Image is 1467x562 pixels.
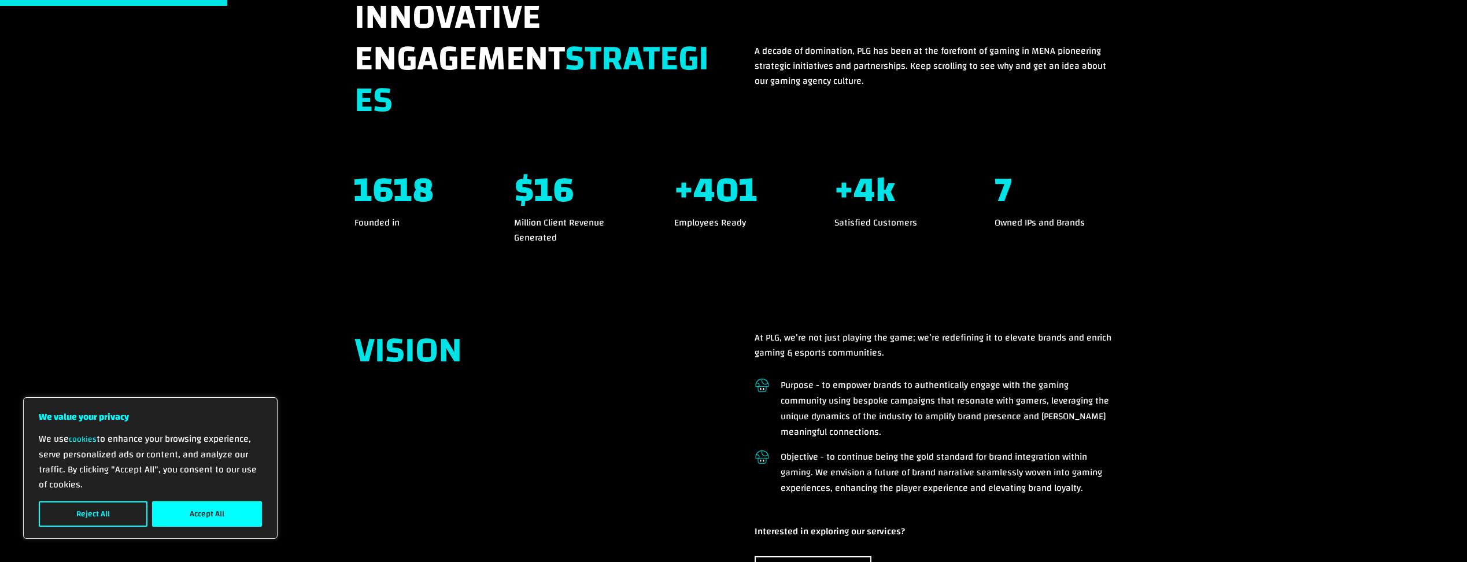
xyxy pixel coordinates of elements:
div: At PLG, we’re not just playing the game; we’re redefining it to elevate brands and enrich gaming ... [755,330,1113,360]
span: 1618 [354,157,434,223]
span: + [834,157,853,223]
p: We value your privacy [39,409,262,424]
span: Purpose - to empower brands to authentically engage with the gaming community using bespoke campa... [770,378,1113,441]
div: Interested in exploring our services? [755,524,1113,539]
span: k [875,157,895,223]
span: $ [514,157,534,223]
span: 16 [534,157,574,223]
p: Satisfied Customers [834,215,953,230]
p: We use to enhance your browsing experience, serve personalized ads or content, and analyze our tr... [39,431,262,492]
span: 7 [995,157,1013,223]
span: Objective - to continue being the gold standard for brand integration within gaming. We envision ... [770,449,1113,497]
p: Owned IPs and Brands [995,215,1113,230]
p: Million Client Revenue Generated [514,215,633,245]
iframe: Chat Widget [1409,506,1467,562]
span: 401 [693,157,757,223]
strong: Vision [354,317,462,383]
a: cookies [69,432,97,447]
p: Employees Ready [674,215,793,230]
div: We value your privacy [23,397,278,539]
span: 4 [853,157,875,223]
p: A decade of domination, PLG has been at the forefront of gaming in MENA pioneering strategic init... [755,43,1113,88]
p: Founded in [354,215,473,230]
strong: Strategies [354,25,709,133]
span: + [674,157,693,223]
button: Reject All [39,501,147,527]
button: Accept All [152,501,262,527]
